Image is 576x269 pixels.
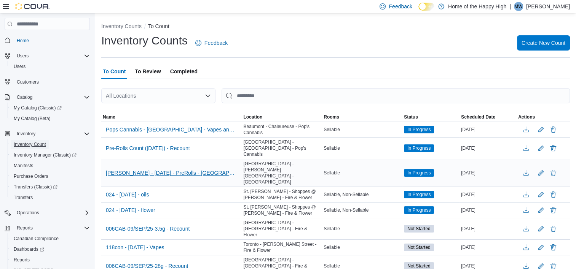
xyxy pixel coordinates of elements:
[526,2,570,11] p: [PERSON_NAME]
[407,244,431,251] span: Not Started
[14,51,32,60] button: Users
[11,172,90,181] span: Purchase Orders
[8,150,93,160] a: Inventory Manager (Classic)
[14,141,46,147] span: Inventory Count
[106,169,237,177] span: [PERSON_NAME] - [DATE] - PreRolls - [GEOGRAPHIC_DATA] - [PERSON_NAME][GEOGRAPHIC_DATA] - [GEOGRAP...
[11,245,47,254] a: Dashboards
[8,192,93,203] button: Transfers
[2,128,93,139] button: Inventory
[14,116,51,122] span: My Catalog (Beta)
[8,160,93,171] button: Manifests
[11,245,90,254] span: Dashboards
[101,23,142,29] button: Inventory Counts
[404,244,434,251] span: Not Started
[8,61,93,72] button: Users
[14,35,90,45] span: Home
[17,131,35,137] span: Inventory
[322,144,402,153] div: Sellable
[14,77,90,87] span: Customers
[8,103,93,113] a: My Catalog (Classic)
[11,234,62,243] a: Canadian Compliance
[11,193,36,202] a: Transfers
[14,78,42,87] a: Customers
[549,168,558,177] button: Delete
[11,193,90,202] span: Transfers
[404,225,434,233] span: Not Started
[536,142,546,154] button: Edit count details
[460,144,517,153] div: [DATE]
[536,189,546,200] button: Edit count details
[549,190,558,199] button: Delete
[322,224,402,233] div: Sellable
[8,139,93,150] button: Inventory Count
[460,168,517,177] div: [DATE]
[11,140,90,149] span: Inventory Count
[101,22,570,32] nav: An example of EuiBreadcrumbs
[536,204,546,216] button: Edit count details
[11,103,90,112] span: My Catalog (Classic)
[11,234,90,243] span: Canadian Compliance
[509,2,511,11] p: |
[461,114,495,120] span: Scheduled Date
[407,225,431,232] span: Not Started
[407,126,431,133] span: In Progress
[404,144,434,152] span: In Progress
[11,182,90,191] span: Transfers (Classic)
[17,53,29,59] span: Users
[8,182,93,192] a: Transfers (Classic)
[148,23,169,29] button: To Count
[460,243,517,252] div: [DATE]
[14,223,90,233] span: Reports
[170,64,198,79] span: Completed
[2,223,93,233] button: Reports
[518,114,535,120] span: Actions
[103,142,193,154] button: Pre-Rolls Count ([DATE]) - Recount
[242,112,322,122] button: Location
[103,242,168,253] button: 118con - [DATE] - Vapes
[536,223,546,234] button: Edit count details
[222,88,570,103] input: This is a search bar. After typing your query, hit enter to filter the results lower in the page.
[11,62,90,71] span: Users
[322,112,402,122] button: Rooms
[14,36,32,45] a: Home
[14,163,33,169] span: Manifests
[404,114,418,120] span: Status
[205,93,211,99] button: Open list of options
[11,150,80,160] a: Inventory Manager (Classic)
[103,223,193,234] button: 006CAB-09/SEP/25-3.5g - Recount
[17,94,32,100] span: Catalog
[243,241,321,253] span: Toronto - [PERSON_NAME] Street - Fire & Flower
[2,207,93,218] button: Operations
[11,114,90,123] span: My Catalog (Beta)
[11,150,90,160] span: Inventory Manager (Classic)
[106,206,155,214] span: 024 - [DATE] - flower
[11,114,54,123] a: My Catalog (Beta)
[404,126,434,133] span: In Progress
[14,93,90,102] span: Catalog
[11,182,61,191] a: Transfers (Classic)
[514,2,522,11] span: MW
[404,206,434,214] span: In Progress
[243,114,262,120] span: Location
[17,210,39,216] span: Operations
[536,124,546,135] button: Edit count details
[14,63,26,70] span: Users
[549,224,558,233] button: Delete
[389,3,412,10] span: Feedback
[8,255,93,265] button: Reports
[407,169,431,176] span: In Progress
[14,129,90,138] span: Inventory
[106,244,164,251] span: 118con - [DATE] - Vapes
[322,168,402,177] div: Sellable
[14,223,36,233] button: Reports
[322,125,402,134] div: Sellable
[11,161,90,170] span: Manifests
[243,188,321,201] span: St. [PERSON_NAME] - Shoppes @ [PERSON_NAME] - Fire & Flower
[549,243,558,252] button: Delete
[549,125,558,134] button: Delete
[549,144,558,153] button: Delete
[460,190,517,199] div: [DATE]
[14,129,38,138] button: Inventory
[8,171,93,182] button: Purchase Orders
[2,92,93,103] button: Catalog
